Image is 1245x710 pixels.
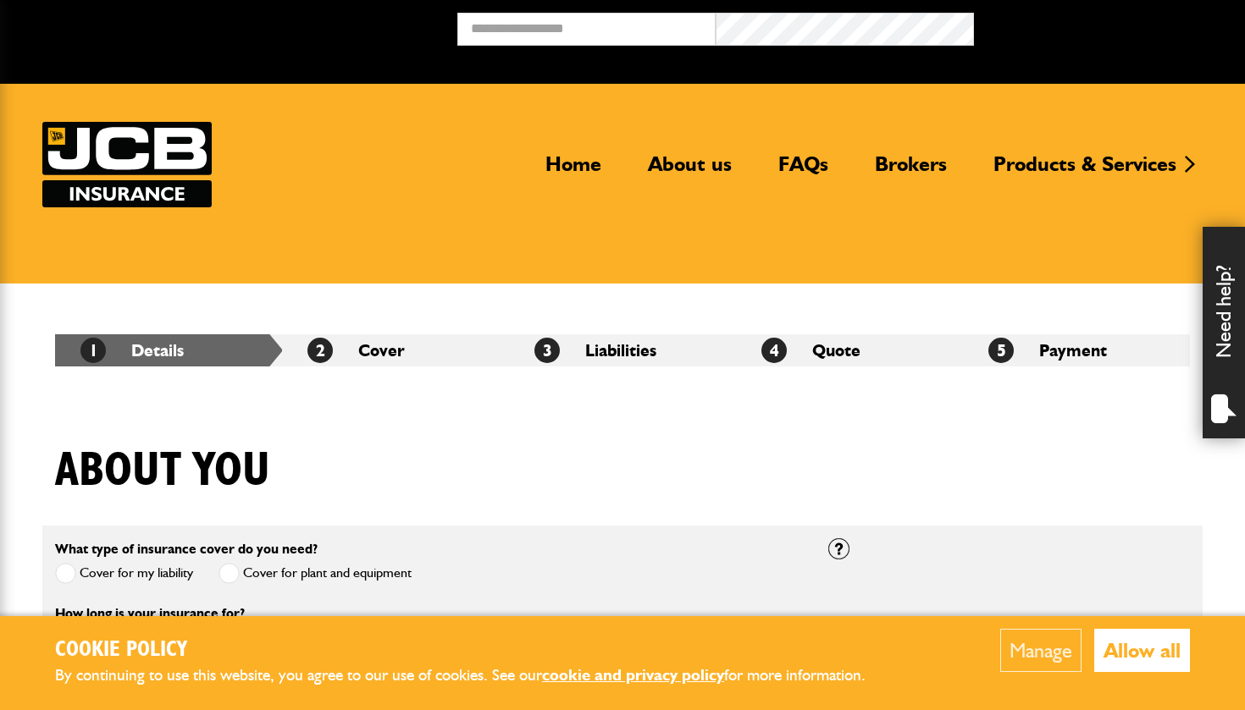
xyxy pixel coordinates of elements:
[55,542,318,556] label: What type of insurance cover do you need?
[963,334,1190,366] li: Payment
[766,151,841,190] a: FAQs
[761,338,787,363] span: 4
[736,334,963,366] li: Quote
[509,334,736,366] li: Liabilities
[42,122,212,207] a: JCB Insurance Services
[55,607,245,620] label: How long is your insurance for?
[307,338,333,363] span: 2
[219,563,412,584] label: Cover for plant and equipment
[55,637,894,663] h2: Cookie Policy
[534,338,560,363] span: 3
[635,151,744,190] a: About us
[1000,629,1082,672] button: Manage
[55,334,282,366] li: Details
[55,563,193,584] label: Cover for my liability
[981,151,1189,190] a: Products & Services
[988,338,1014,363] span: 5
[282,334,509,366] li: Cover
[55,663,894,689] p: By continuing to use this website, you agree to our use of cookies. See our for more information.
[542,665,724,685] a: cookie and privacy policy
[80,338,106,363] span: 1
[862,151,960,190] a: Brokers
[533,151,614,190] a: Home
[55,443,270,499] h1: About you
[974,13,1232,39] button: Broker Login
[1094,629,1190,672] button: Allow all
[42,122,212,207] img: JCB Insurance Services logo
[1203,227,1245,438] div: Need help?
